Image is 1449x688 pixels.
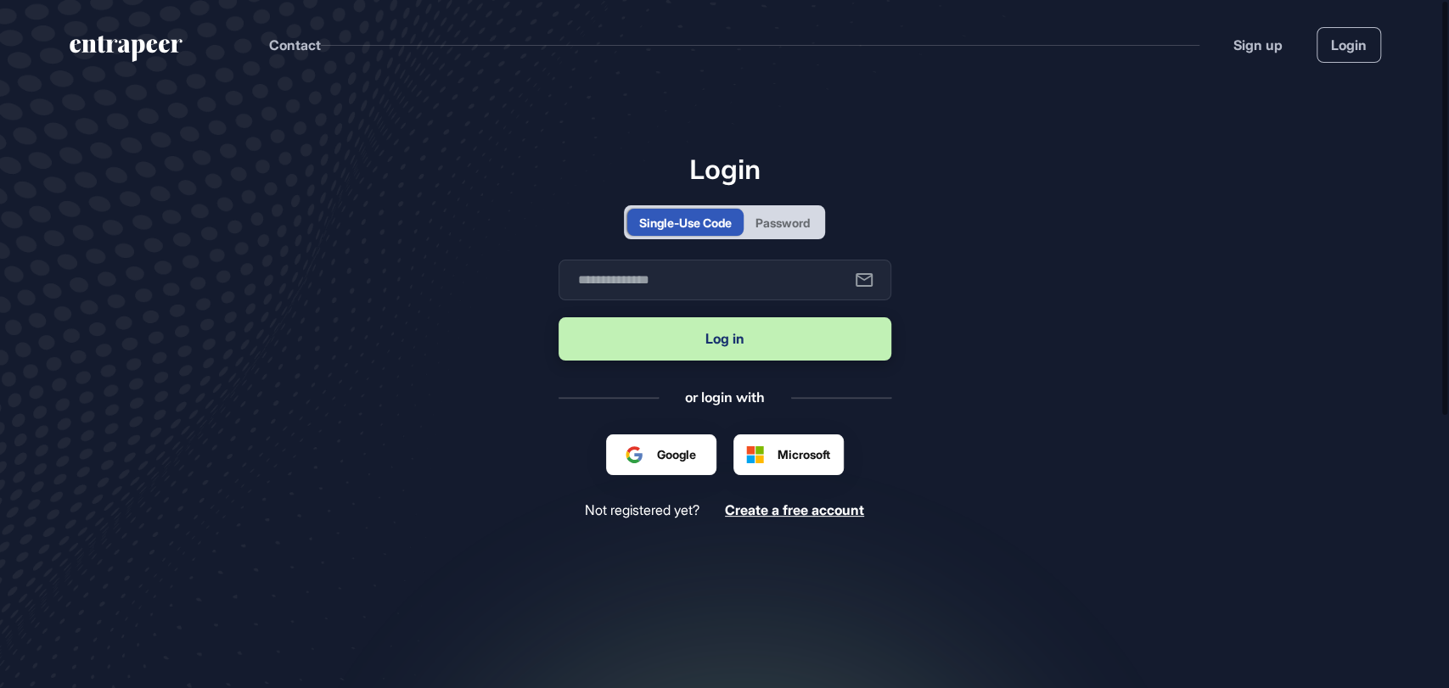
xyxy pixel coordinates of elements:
[685,388,765,406] div: or login with
[725,502,864,518] a: Create a free account
[68,36,184,68] a: entrapeer-logo
[1317,27,1381,63] a: Login
[1233,35,1283,55] a: Sign up
[639,214,732,232] div: Single-Use Code
[585,502,699,518] span: Not registered yet?
[269,34,321,56] button: Contact
[755,214,810,232] div: Password
[559,153,891,185] h1: Login
[778,445,830,463] span: Microsoft
[559,317,891,361] button: Log in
